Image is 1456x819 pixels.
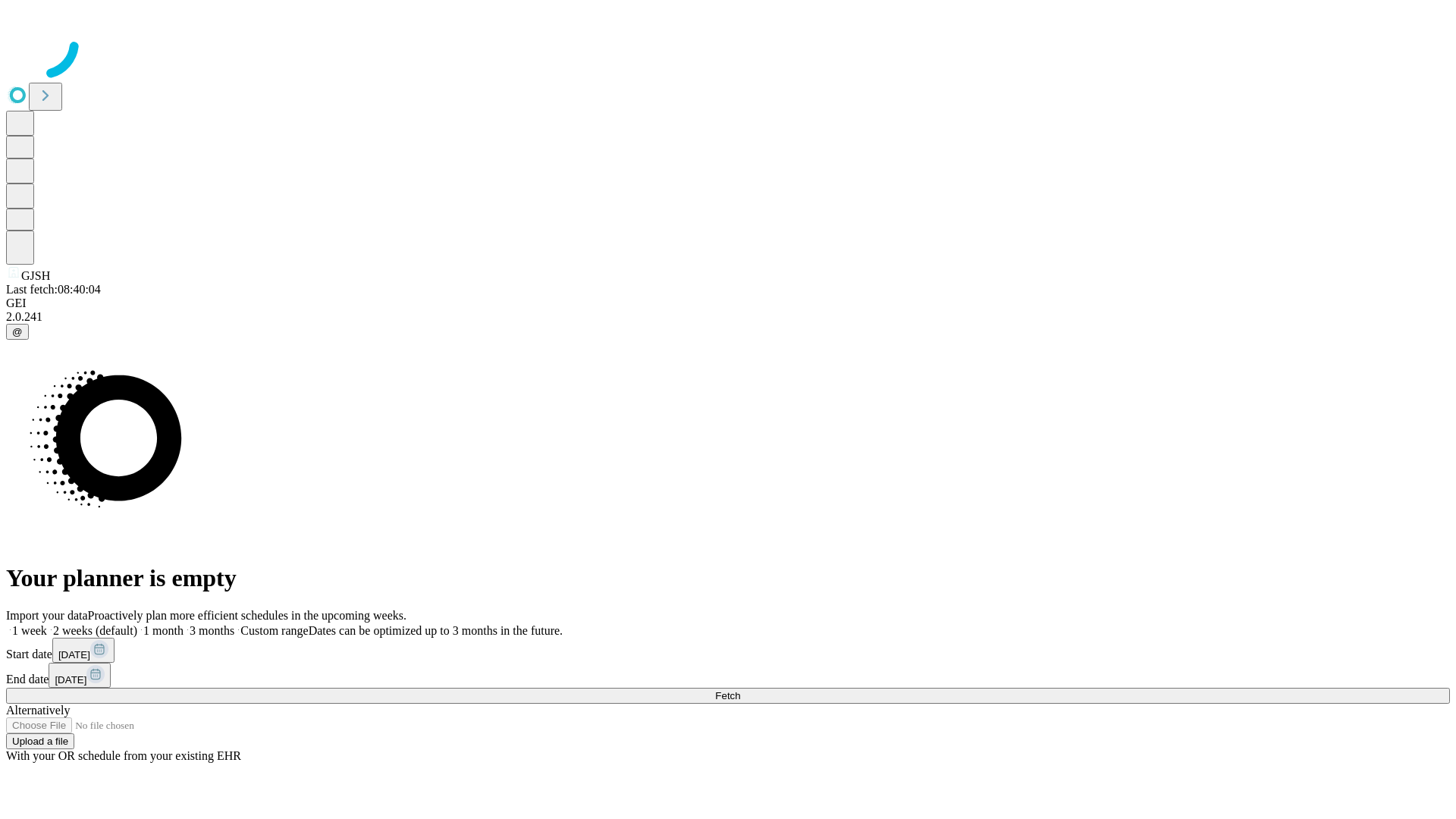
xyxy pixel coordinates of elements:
[12,624,47,637] span: 1 week
[6,609,88,622] span: Import your data
[6,310,1450,324] div: 2.0.241
[53,624,137,637] span: 2 weeks (default)
[6,638,1450,663] div: Start date
[6,283,101,296] span: Last fetch: 08:40:04
[6,704,70,717] span: Alternatively
[88,609,406,622] span: Proactively plan more efficient schedules in the upcoming weeks.
[55,674,86,686] span: [DATE]
[715,690,740,701] span: Fetch
[6,688,1450,704] button: Fetch
[6,324,29,340] button: @
[58,649,90,661] span: [DATE]
[6,733,74,749] button: Upload a file
[6,297,1450,310] div: GEI
[143,624,184,637] span: 1 month
[21,269,50,282] span: GJSH
[309,624,563,637] span: Dates can be optimized up to 3 months in the future.
[6,663,1450,688] div: End date
[6,564,1450,592] h1: Your planner is empty
[190,624,234,637] span: 3 months
[52,638,115,663] button: [DATE]
[240,624,308,637] span: Custom range
[12,326,23,337] span: @
[49,663,111,688] button: [DATE]
[6,749,241,762] span: With your OR schedule from your existing EHR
